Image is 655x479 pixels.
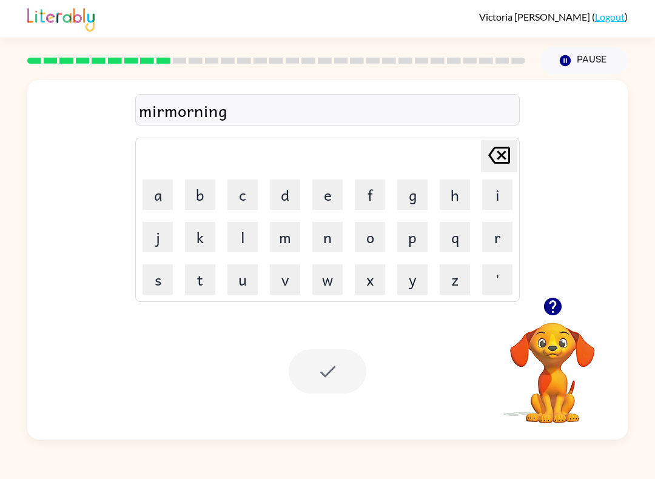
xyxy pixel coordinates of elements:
[355,264,385,295] button: x
[312,179,343,210] button: e
[479,11,628,22] div: ( )
[595,11,625,22] a: Logout
[355,179,385,210] button: f
[227,264,258,295] button: u
[143,264,173,295] button: s
[397,264,428,295] button: y
[270,179,300,210] button: d
[482,264,512,295] button: '
[482,179,512,210] button: i
[270,264,300,295] button: v
[492,304,613,425] video: Your browser must support playing .mp4 files to use Literably. Please try using another browser.
[227,179,258,210] button: c
[312,264,343,295] button: w
[185,264,215,295] button: t
[185,222,215,252] button: k
[270,222,300,252] button: m
[227,222,258,252] button: l
[143,222,173,252] button: j
[440,222,470,252] button: q
[440,179,470,210] button: h
[27,5,95,32] img: Literably
[355,222,385,252] button: o
[312,222,343,252] button: n
[540,47,628,75] button: Pause
[440,264,470,295] button: z
[479,11,592,22] span: Victoria [PERSON_NAME]
[143,179,173,210] button: a
[482,222,512,252] button: r
[139,98,516,123] div: mirmorning
[397,222,428,252] button: p
[397,179,428,210] button: g
[185,179,215,210] button: b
